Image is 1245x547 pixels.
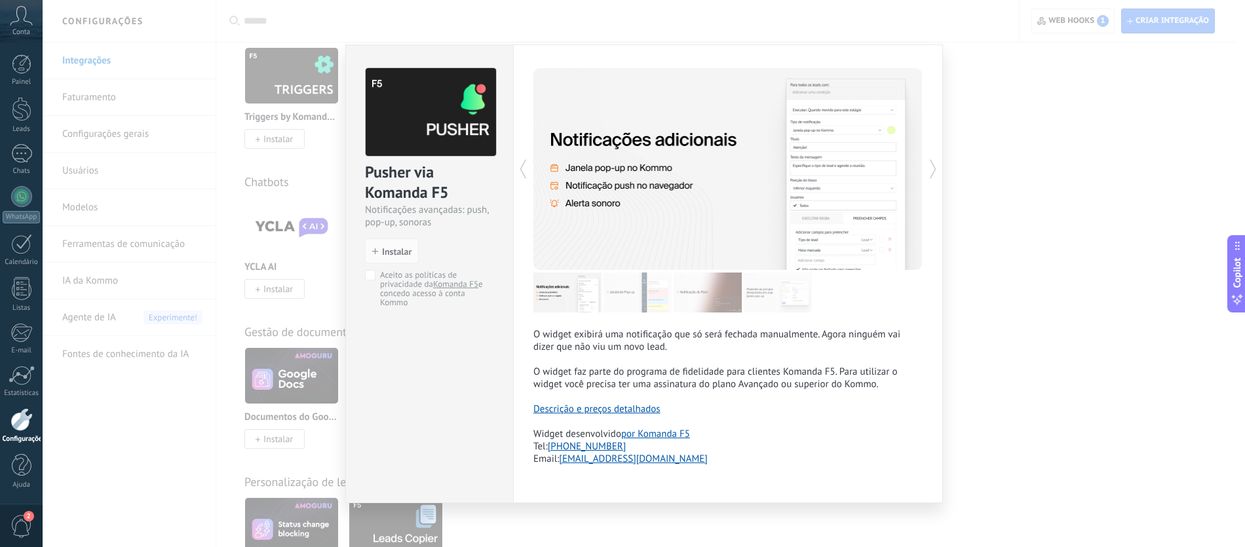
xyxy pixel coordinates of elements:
[382,247,412,256] span: Instalar
[365,238,419,263] button: Instalar
[533,273,602,312] img: tour_image_e4bf88fa9f5e3a84096036f37b141b8d.png
[533,403,661,415] a: Descrição e preços detalhados
[559,453,708,465] a: [EMAIL_ADDRESS][DOMAIN_NAME]
[3,125,41,134] div: Leads
[380,271,489,307] div: Aceito as políticas de privacidade da Komanda F5 e concedo acesso à conta Kommo
[366,68,496,157] img: logo_main.png
[3,304,41,312] div: Listas
[744,273,812,312] img: tour_image_22ccaa79a170ecb35f6c1aa973f55aba.png
[533,428,708,465] span: Widget desenvolvido
[3,481,41,489] div: Ajuda
[3,211,40,223] div: WhatsApp
[603,273,672,312] img: tour_image_1072d13e7b4c3642e052b3b36d4fc024.png
[3,258,41,267] div: Calendário
[533,328,923,390] p: O widget exibirá uma notificação que só será fechada manualmente. Agora ninguém vai dizer que não...
[3,167,41,176] div: Chats
[533,453,708,465] span: Email:
[3,435,41,443] div: Configurações
[365,162,494,204] div: Pusher via Komanda F5
[365,204,494,229] div: Notificações avançadas: push, pop-up, sonoras
[674,273,742,312] img: tour_image_69877c9475395d8682fbb1671b180384.png
[3,78,41,86] div: Painel
[548,440,626,453] a: [PHONE_NUMBER]
[24,511,34,521] span: 2
[433,278,478,290] a: Komanda F5
[380,271,489,307] span: Aceito as políticas de privacidade da e concedo acesso à conta Kommo
[3,347,41,355] div: E-mail
[3,389,41,398] div: Estatísticas
[1231,257,1244,288] span: Copilot
[533,440,708,465] span: Tel:
[12,28,30,37] span: Conta
[621,428,690,440] a: por Komanda F5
